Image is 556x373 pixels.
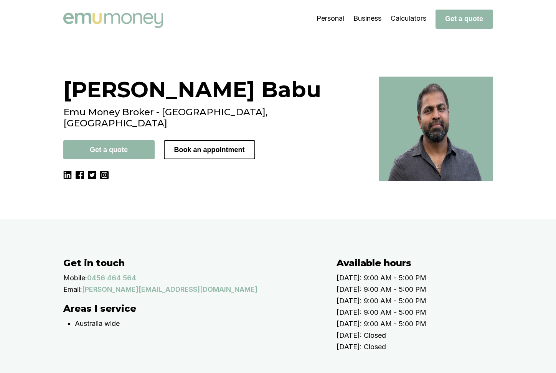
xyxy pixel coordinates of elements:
[100,171,109,179] img: Instagram
[164,140,255,159] button: Book an appointment
[436,15,493,23] a: Get a quote
[337,307,508,318] p: [DATE]: 9:00 AM - 5:00 PM
[63,303,321,314] h2: Areas I service
[379,77,493,181] img: Best broker in Cranbourne, VIC - Krish Babu
[63,257,321,268] h2: Get in touch
[88,171,96,179] img: Twitter
[436,10,493,29] button: Get a quote
[63,13,163,28] img: Emu Money logo
[82,284,257,295] a: [PERSON_NAME][EMAIL_ADDRESS][DOMAIN_NAME]
[337,341,508,353] p: [DATE]: Closed
[63,77,370,103] h1: [PERSON_NAME] Babu
[63,171,72,179] img: LinkedIn
[337,257,508,268] h2: Available hours
[63,140,155,159] button: Get a quote
[337,272,508,284] p: [DATE]: 9:00 AM - 5:00 PM
[337,295,508,307] p: [DATE]: 9:00 AM - 5:00 PM
[87,272,136,284] a: 0456 464 564
[75,318,321,329] p: Australia wide
[337,284,508,295] p: [DATE]: 9:00 AM - 5:00 PM
[337,318,508,330] p: [DATE]: 9:00 AM - 5:00 PM
[76,171,84,179] img: Facebook
[63,272,87,284] p: Mobile:
[63,284,82,295] p: Email:
[63,106,370,129] h2: Emu Money Broker - [GEOGRAPHIC_DATA], [GEOGRAPHIC_DATA]
[337,330,508,341] p: [DATE]: Closed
